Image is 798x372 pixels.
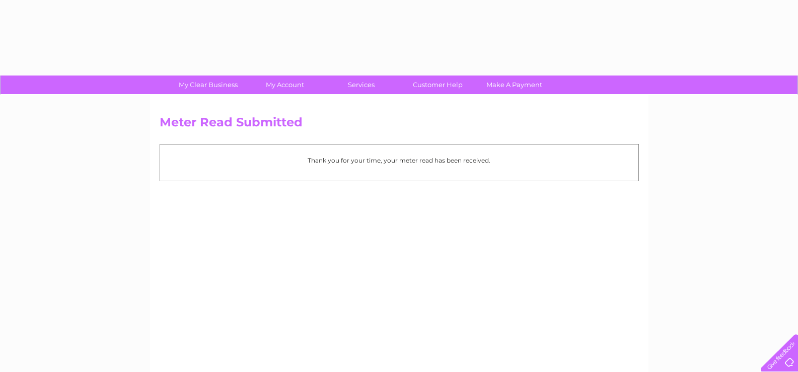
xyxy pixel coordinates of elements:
[160,115,639,134] h2: Meter Read Submitted
[167,76,250,94] a: My Clear Business
[320,76,403,94] a: Services
[473,76,556,94] a: Make A Payment
[165,156,633,165] p: Thank you for your time, your meter read has been received.
[396,76,479,94] a: Customer Help
[243,76,326,94] a: My Account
